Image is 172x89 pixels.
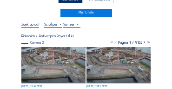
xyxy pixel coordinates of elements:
span: Pagina 1 / 9155 [118,40,142,45]
div: [DATE] 13:30 CEST [21,85,42,88]
a: Mijn C-Site [60,9,112,17]
img: image_53771550 [21,47,86,83]
div: Camera 3 [21,41,44,44]
div: [DATE] 13:25 CEST [86,85,107,88]
input: Zoek op datum 󰅀 [21,22,39,27]
img: image_53771391 [86,47,151,83]
div: Rinkoniën / Antwerpen Royerssluis [21,34,74,38]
